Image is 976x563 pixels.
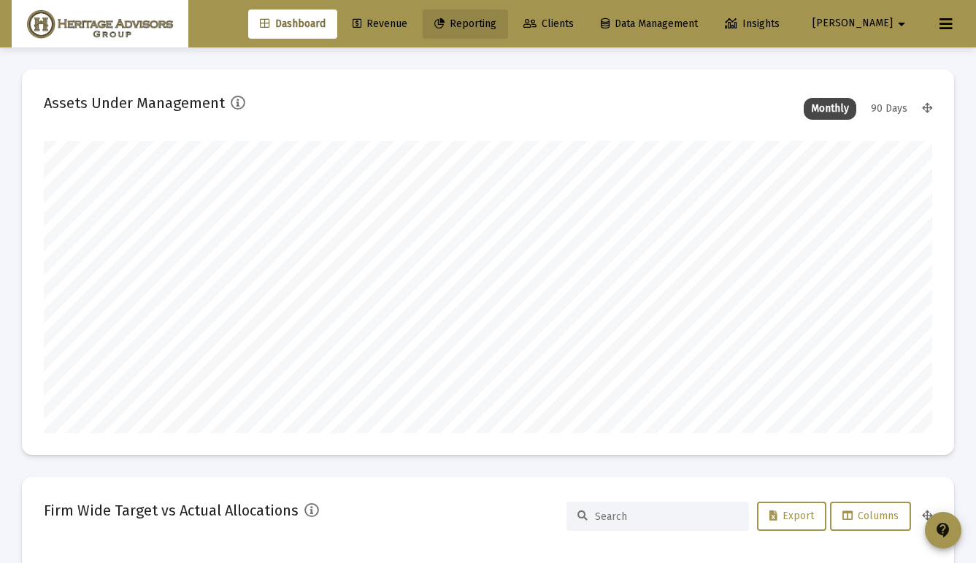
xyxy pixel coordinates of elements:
span: Dashboard [260,18,326,30]
a: Insights [713,9,791,39]
h2: Firm Wide Target vs Actual Allocations [44,499,299,522]
span: Columns [842,510,899,522]
a: Revenue [341,9,419,39]
span: Export [769,510,814,522]
button: Export [757,502,826,531]
img: Dashboard [23,9,177,39]
a: Dashboard [248,9,337,39]
span: [PERSON_NAME] [812,18,893,30]
div: 90 Days [864,98,915,120]
span: Insights [725,18,780,30]
h2: Assets Under Management [44,91,225,115]
span: Revenue [353,18,407,30]
span: Clients [523,18,574,30]
button: [PERSON_NAME] [795,9,928,38]
a: Data Management [589,9,710,39]
div: Monthly [804,98,856,120]
a: Reporting [423,9,508,39]
span: Data Management [601,18,698,30]
span: Reporting [434,18,496,30]
mat-icon: contact_support [934,521,952,539]
a: Clients [512,9,585,39]
mat-icon: arrow_drop_down [893,9,910,39]
button: Columns [830,502,911,531]
input: Search [595,510,738,523]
